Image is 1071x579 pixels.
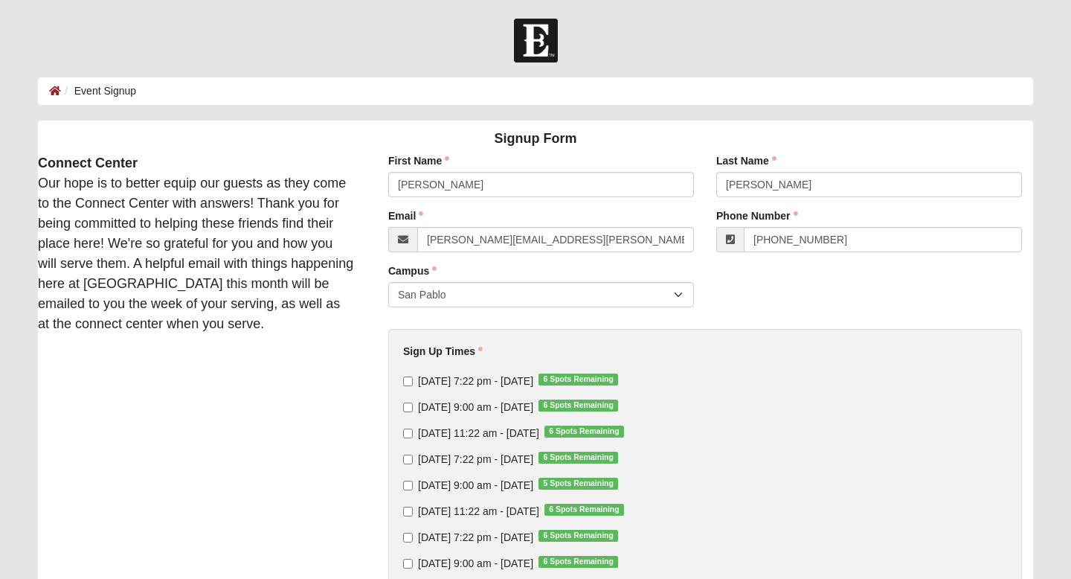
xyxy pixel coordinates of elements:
span: [DATE] 9:00 am - [DATE] [418,479,533,491]
input: [DATE] 7:22 pm - [DATE]6 Spots Remaining [403,377,413,386]
input: [DATE] 7:22 pm - [DATE]6 Spots Remaining [403,455,413,464]
span: [DATE] 9:00 am - [DATE] [418,557,533,569]
span: 6 Spots Remaining [538,452,618,464]
h4: Signup Form [38,131,1033,147]
span: [DATE] 7:22 pm - [DATE] [418,375,533,387]
label: Email [388,208,423,223]
label: Last Name [716,153,776,168]
label: First Name [388,153,449,168]
img: Church of Eleven22 Logo [514,19,558,63]
span: 6 Spots Remaining [544,426,624,438]
span: [DATE] 9:00 am - [DATE] [418,401,533,413]
input: [DATE] 7:22 pm - [DATE]6 Spots Remaining [403,533,413,543]
strong: Connect Center [38,156,138,170]
span: [DATE] 7:22 pm - [DATE] [418,531,533,543]
span: 6 Spots Remaining [538,400,618,412]
input: [DATE] 11:22 am - [DATE]6 Spots Remaining [403,429,413,438]
span: 6 Spots Remaining [538,556,618,568]
span: [DATE] 7:22 pm - [DATE] [418,453,533,465]
span: [DATE] 11:22 am - [DATE] [418,427,539,439]
input: [DATE] 11:22 am - [DATE]6 Spots Remaining [403,507,413,516]
div: Our hope is to better equip our guests as they come to the Connect Center with answers! Thank you... [27,153,366,334]
label: Sign Up Times [403,344,483,359]
li: Event Signup [61,83,136,99]
input: [DATE] 9:00 am - [DATE]6 Spots Remaining [403,403,413,412]
span: [DATE] 11:22 am - [DATE] [418,505,539,517]
span: 6 Spots Remaining [544,504,624,516]
label: Campus [388,263,437,278]
input: [DATE] 9:00 am - [DATE]5 Spots Remaining [403,481,413,490]
input: [DATE] 9:00 am - [DATE]6 Spots Remaining [403,559,413,569]
span: 5 Spots Remaining [538,478,618,490]
span: 6 Spots Remaining [538,530,618,542]
span: 6 Spots Remaining [538,374,618,386]
label: Phone Number [716,208,798,223]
